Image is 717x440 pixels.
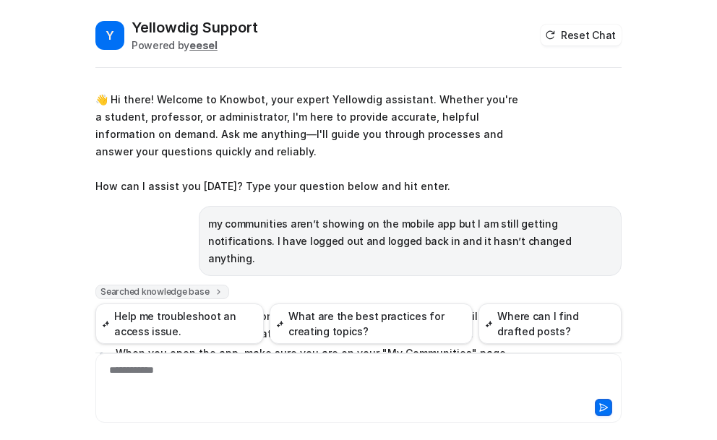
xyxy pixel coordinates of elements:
[132,17,258,38] h2: Yellowdig Support
[132,38,258,53] div: Powered by
[95,21,124,50] span: Y
[541,25,622,46] button: Reset Chat
[95,91,518,195] p: 👋 Hi there! Welcome to Knowbot, your expert Yellowdig assistant. Whether you're a student, profes...
[95,285,229,299] span: Searched knowledge base
[95,303,264,344] button: Help me troubleshoot an access issue.
[270,303,473,344] button: What are the best practices for creating topics?
[208,215,612,267] p: my communities aren’t showing on the mobile app but I am still getting notifications. I have logg...
[478,303,622,344] button: Where can I find drafted posts?
[189,39,218,51] b: eesel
